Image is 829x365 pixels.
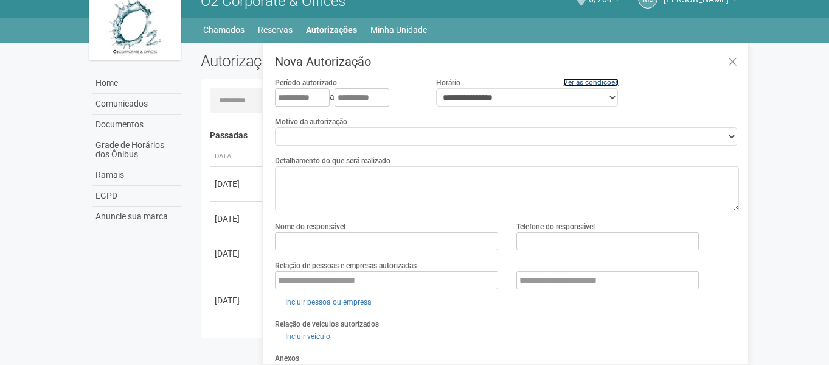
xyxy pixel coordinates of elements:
h4: Passadas [210,131,731,140]
a: Documentos [92,115,182,135]
a: Home [92,73,182,94]
h3: Nova Autorização [275,55,739,68]
a: LGPD [92,186,182,207]
label: Telefone do responsável [516,221,595,232]
a: Ramais [92,165,182,186]
a: Incluir pessoa ou empresa [275,296,375,309]
label: Relação de pessoas e empresas autorizadas [275,260,417,271]
div: [DATE] [215,178,260,190]
div: [DATE] [215,213,260,225]
a: Grade de Horários dos Ônibus [92,135,182,165]
label: Nome do responsável [275,221,345,232]
div: a [275,88,417,107]
label: Motivo da autorização [275,116,347,127]
label: Relação de veículos autorizados [275,319,379,330]
h2: Autorizações [201,52,461,70]
label: Período autorizado [275,77,337,88]
label: Detalhamento do que será realizado [275,155,390,166]
div: [DATE] [215,247,260,260]
label: Horário [436,77,460,88]
a: Reservas [258,21,293,38]
a: Incluir veículo [275,330,334,343]
label: Anexos [275,353,299,364]
a: Ver as condições [563,78,619,87]
a: Minha Unidade [370,21,427,38]
div: [DATE] [215,294,260,307]
a: Chamados [203,21,245,38]
th: Data [210,147,265,167]
a: Autorizações [306,21,357,38]
a: Comunicados [92,94,182,115]
a: Anuncie sua marca [92,207,182,227]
